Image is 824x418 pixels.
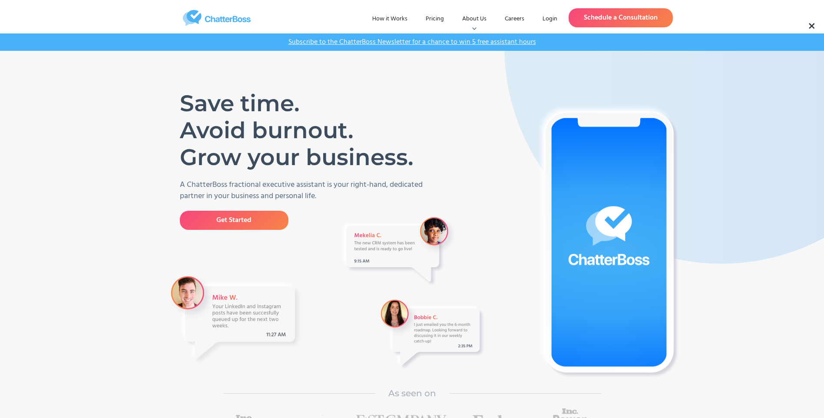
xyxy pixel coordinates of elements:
a: Get Started [180,211,288,230]
h1: As seen on [388,387,436,400]
a: How it Works [365,11,414,27]
a: Careers [498,11,531,27]
a: Subscribe to the ChatterBoss Newsletter for a chance to win 5 free assistant hours [284,38,540,46]
h1: Save time. Avoid burnout. Grow your business. [180,90,421,171]
img: A message from VA Mike [169,274,301,365]
a: home [152,10,282,26]
a: Schedule a Consultation [569,8,673,27]
a: Login [536,11,564,27]
img: A Message from a VA Bobbie [377,296,486,372]
p: A ChatterBoss fractional executive assistant is your right-hand, dedicated partner in your busine... [180,179,434,202]
div: About Us [455,11,493,27]
a: Pricing [419,11,451,27]
img: A Message from VA Mekelia [339,214,459,288]
div: About Us [462,15,486,23]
